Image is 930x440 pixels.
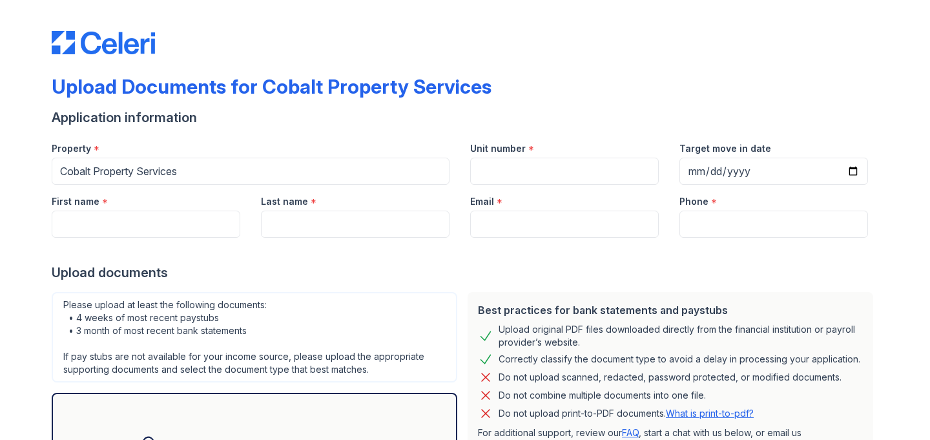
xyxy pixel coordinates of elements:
img: CE_Logo_Blue-a8612792a0a2168367f1c8372b55b34899dd931a85d93a1a3d3e32e68fde9ad4.png [52,31,155,54]
p: Do not upload print-to-PDF documents. [499,407,754,420]
div: Upload documents [52,264,878,282]
label: Last name [261,195,308,208]
div: Upload Documents for Cobalt Property Services [52,75,491,98]
div: Correctly classify the document type to avoid a delay in processing your application. [499,351,860,367]
label: Property [52,142,91,155]
div: Best practices for bank statements and paystubs [478,302,863,318]
label: Email [470,195,494,208]
a: What is print-to-pdf? [666,408,754,419]
label: Phone [679,195,708,208]
label: Target move in date [679,142,771,155]
div: Upload original PDF files downloaded directly from the financial institution or payroll provider’... [499,323,863,349]
a: FAQ [622,427,639,438]
div: Application information [52,109,878,127]
div: Do not upload scanned, redacted, password protected, or modified documents. [499,370,842,385]
div: Please upload at least the following documents: • 4 weeks of most recent paystubs • 3 month of mo... [52,292,457,382]
label: First name [52,195,99,208]
div: Do not combine multiple documents into one file. [499,388,706,403]
label: Unit number [470,142,526,155]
